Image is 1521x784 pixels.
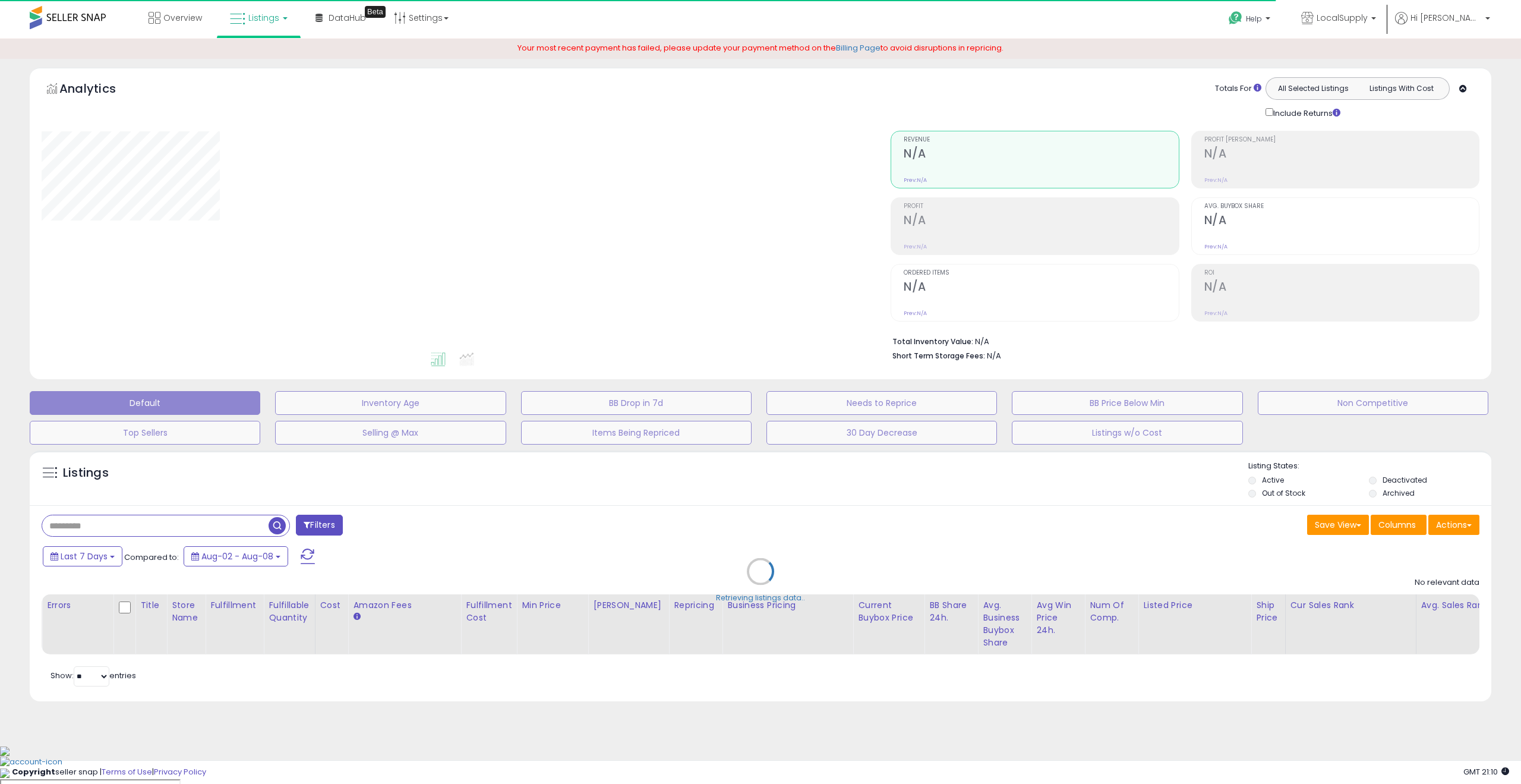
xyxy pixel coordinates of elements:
h2: N/A [1204,147,1479,163]
small: Prev: N/A [1204,177,1227,184]
button: Listings w/o Cost [1012,421,1242,445]
div: Totals For [1215,83,1261,95]
span: Avg. Buybox Share [1204,203,1479,210]
span: Profit [904,203,1178,210]
h2: N/A [1204,213,1479,229]
button: Inventory Age [275,391,506,415]
span: N/A [987,350,1001,361]
button: Items Being Repriced [521,421,752,445]
small: Prev: N/A [904,310,927,317]
div: Include Returns [1257,106,1355,119]
button: 30 Day Decrease [766,421,997,445]
li: N/A [892,333,1470,348]
span: Hi [PERSON_NAME] [1410,12,1482,24]
h2: N/A [1204,280,1479,296]
span: LocalSupply [1317,12,1368,24]
h2: N/A [904,280,1178,296]
button: Listings With Cost [1357,81,1446,96]
span: Profit [PERSON_NAME] [1204,137,1479,143]
button: BB Drop in 7d [521,391,752,415]
button: Non Competitive [1258,391,1488,415]
span: Revenue [904,137,1178,143]
span: Overview [163,12,202,24]
div: Retrieving listings data.. [716,592,805,603]
h2: N/A [904,147,1178,163]
small: Prev: N/A [1204,310,1227,317]
div: Tooltip anchor [365,6,386,18]
span: Your most recent payment has failed, please update your payment method on the to avoid disruption... [517,42,1004,53]
span: Listings [248,12,279,24]
a: Hi [PERSON_NAME] [1395,12,1490,39]
h2: N/A [904,213,1178,229]
button: Top Sellers [30,421,260,445]
small: Prev: N/A [904,177,927,184]
span: Ordered Items [904,270,1178,276]
span: DataHub [329,12,366,24]
button: Selling @ Max [275,421,506,445]
h5: Analytics [59,80,139,100]
span: ROI [1204,270,1479,276]
a: Billing Page [836,42,881,53]
button: Needs to Reprice [766,391,997,415]
span: Help [1246,14,1262,24]
button: All Selected Listings [1269,81,1358,96]
i: Get Help [1228,11,1243,26]
small: Prev: N/A [1204,243,1227,250]
a: Help [1219,2,1282,39]
button: Default [30,391,260,415]
small: Prev: N/A [904,243,927,250]
b: Short Term Storage Fees: [892,351,985,361]
button: BB Price Below Min [1012,391,1242,415]
b: Total Inventory Value: [892,336,973,347]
